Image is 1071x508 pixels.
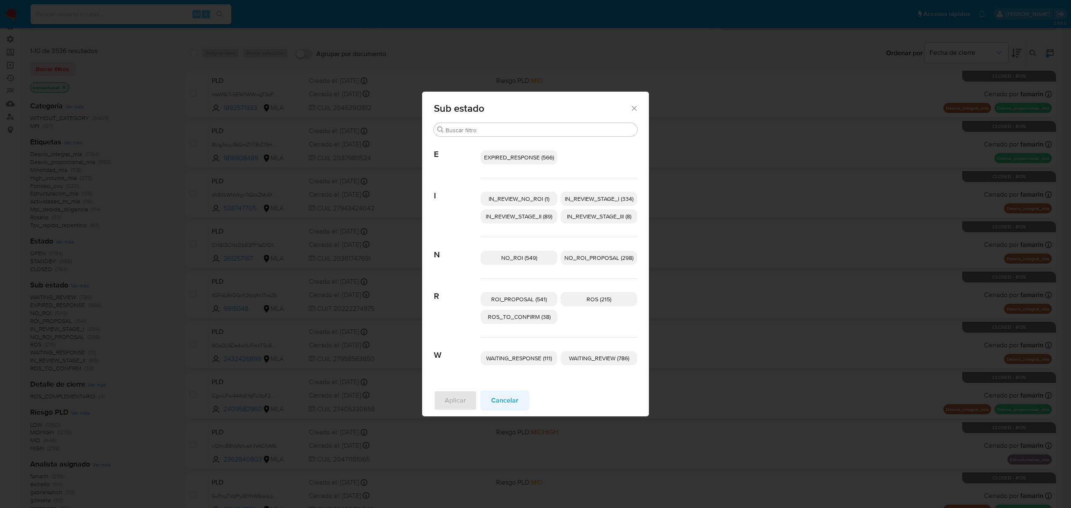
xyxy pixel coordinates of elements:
[434,279,481,301] span: R
[481,209,557,223] div: IN_REVIEW_STAGE_II (89)
[434,338,481,360] span: W
[481,310,557,324] div: ROS_TO_CONFIRM (38)
[481,251,557,265] div: NO_ROI (549)
[587,295,611,303] span: ROS (215)
[561,292,637,306] div: ROS (215)
[561,251,637,265] div: NO_ROI_PROPOSAL (298)
[569,354,629,362] span: WAITING_REVIEW (786)
[446,126,634,134] input: Buscar filtro
[489,195,549,203] span: IN_REVIEW_NO_ROI (1)
[480,390,529,411] button: Cancelar
[486,212,552,221] span: IN_REVIEW_STAGE_II (89)
[561,351,637,365] div: WAITING_REVIEW (786)
[561,192,637,206] div: IN_REVIEW_STAGE_I (334)
[488,313,551,321] span: ROS_TO_CONFIRM (38)
[630,104,638,112] button: Cerrar
[567,212,631,221] span: IN_REVIEW_STAGE_III (8)
[561,209,637,223] div: IN_REVIEW_STAGE_III (8)
[501,254,537,262] span: NO_ROI (549)
[437,126,444,133] button: Buscar
[434,137,481,159] span: E
[491,295,547,303] span: ROI_PROPOSAL (541)
[491,391,518,410] span: Cancelar
[434,178,481,201] span: I
[481,150,557,164] div: EXPIRED_RESPONSE (566)
[481,351,557,365] div: WAITING_RESPONSE (111)
[564,254,633,262] span: NO_ROI_PROPOSAL (298)
[481,292,557,306] div: ROI_PROPOSAL (541)
[481,192,557,206] div: IN_REVIEW_NO_ROI (1)
[565,195,633,203] span: IN_REVIEW_STAGE_I (334)
[434,103,630,113] span: Sub estado
[486,354,552,362] span: WAITING_RESPONSE (111)
[434,237,481,260] span: N
[484,153,554,162] span: EXPIRED_RESPONSE (566)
